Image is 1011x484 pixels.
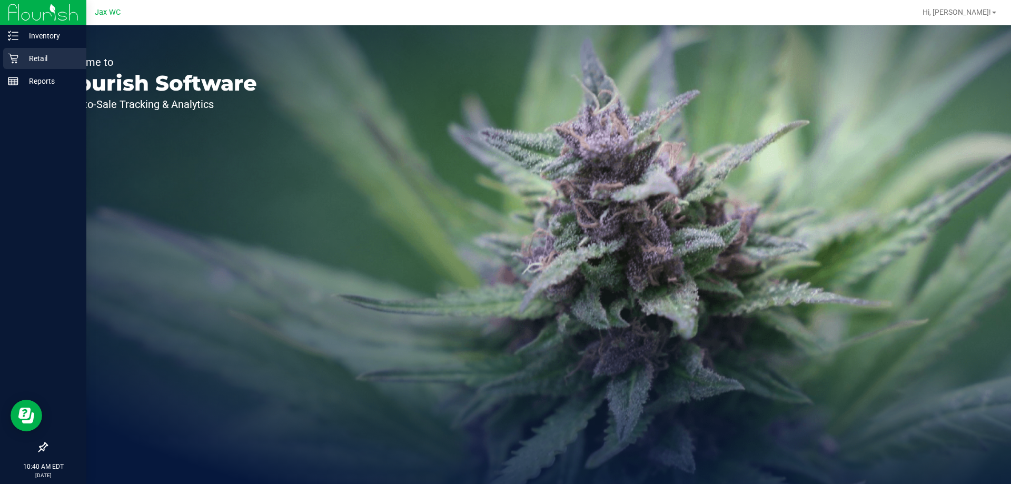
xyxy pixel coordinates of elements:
[18,29,82,42] p: Inventory
[5,471,82,479] p: [DATE]
[8,53,18,64] inline-svg: Retail
[95,8,121,17] span: Jax WC
[923,8,991,16] span: Hi, [PERSON_NAME]!
[8,31,18,41] inline-svg: Inventory
[5,462,82,471] p: 10:40 AM EDT
[8,76,18,86] inline-svg: Reports
[18,75,82,87] p: Reports
[57,57,257,67] p: Welcome to
[11,400,42,431] iframe: Resource center
[57,73,257,94] p: Flourish Software
[57,99,257,110] p: Seed-to-Sale Tracking & Analytics
[18,52,82,65] p: Retail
